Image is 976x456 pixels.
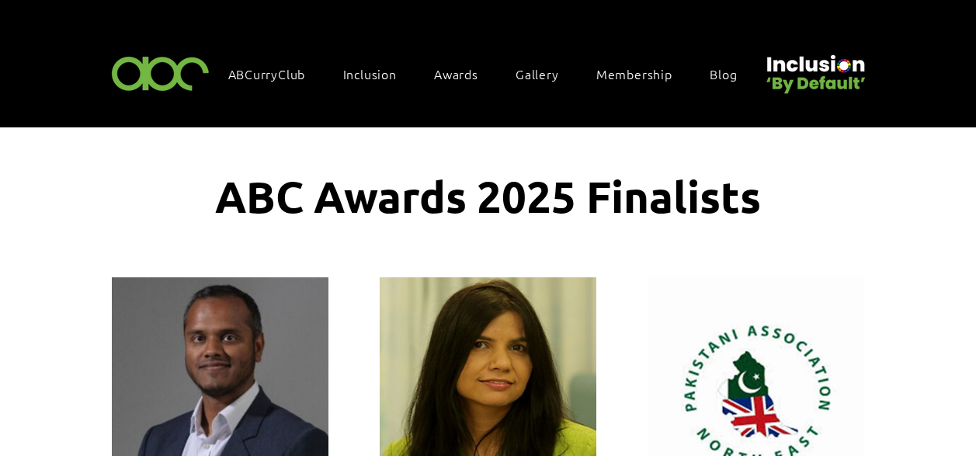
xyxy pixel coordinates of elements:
[508,57,582,90] a: Gallery
[335,57,420,90] div: Inclusion
[221,57,761,90] nav: Site
[589,57,696,90] a: Membership
[215,169,761,223] span: ABC Awards 2025 Finalists
[221,57,329,90] a: ABCurryClub
[702,57,760,90] a: Blog
[761,42,868,96] img: Untitled design (22).png
[434,65,478,82] span: Awards
[516,65,559,82] span: Gallery
[343,65,397,82] span: Inclusion
[710,65,737,82] span: Blog
[596,65,672,82] span: Membership
[426,57,502,90] div: Awards
[107,50,214,96] img: ABC-Logo-Blank-Background-01-01-2.png
[228,65,306,82] span: ABCurryClub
